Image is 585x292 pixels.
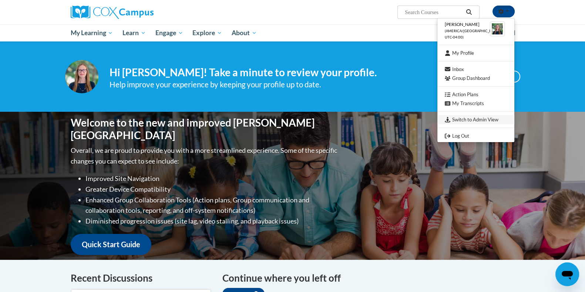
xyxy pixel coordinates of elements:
[463,8,474,17] button: Search
[66,24,118,41] a: My Learning
[85,173,339,184] li: Improved Site Navigation
[85,216,339,226] li: Diminished progression issues (site lag, video stalling, and playback issues)
[192,28,222,37] span: Explore
[222,271,515,285] h4: Continue where you left off
[437,90,514,99] a: Action Plans
[227,24,262,41] a: About
[188,24,227,41] a: Explore
[71,145,339,167] p: Overall, we are proud to provide you with a more streamlined experience. Some of the specific cha...
[490,21,505,36] img: Learner Profile Avatar
[404,8,463,17] input: Search Courses
[71,117,339,141] h1: Welcome to the new and improved [PERSON_NAME][GEOGRAPHIC_DATA]
[110,66,463,79] h4: Hi [PERSON_NAME]! Take a minute to review your profile.
[232,28,257,37] span: About
[437,131,514,141] a: Logout
[555,262,579,286] iframe: Button to launch messaging window
[437,115,514,124] a: Switch to Admin View
[445,29,499,39] span: (America/[GEOGRAPHIC_DATA] UTC-04:00)
[118,24,151,41] a: Learn
[71,6,211,19] a: Cox Campus
[110,78,463,91] div: Help improve your experience by keeping your profile up to date.
[71,6,154,19] img: Cox Campus
[85,195,339,216] li: Enhanced Group Collaboration Tools (Action plans, Group communication and collaboration tools, re...
[492,6,515,17] button: Account Settings
[70,28,113,37] span: My Learning
[65,60,98,93] img: Profile Image
[437,48,514,58] a: My Profile
[71,234,151,255] a: Quick Start Guide
[437,74,514,83] a: Group Dashboard
[445,21,480,27] span: [PERSON_NAME]
[85,184,339,195] li: Greater Device Compatibility
[122,28,146,37] span: Learn
[155,28,183,37] span: Engage
[437,65,514,74] a: Inbox
[151,24,188,41] a: Engage
[71,271,211,285] h4: Recent Discussions
[437,99,514,108] a: My Transcripts
[60,24,526,41] div: Main menu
